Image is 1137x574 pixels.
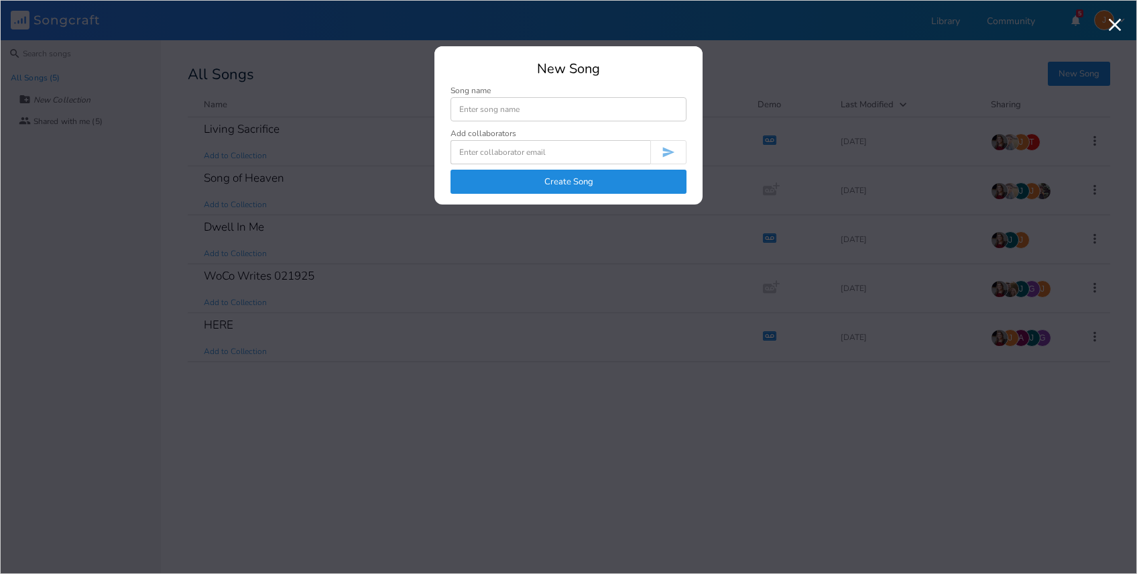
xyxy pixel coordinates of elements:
input: Enter collaborator email [451,140,650,164]
div: New Song [451,62,686,76]
div: Add collaborators [451,129,516,137]
input: Enter song name [451,97,686,121]
button: Create Song [451,170,686,194]
div: Song name [451,87,686,95]
button: Invite [650,140,686,164]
